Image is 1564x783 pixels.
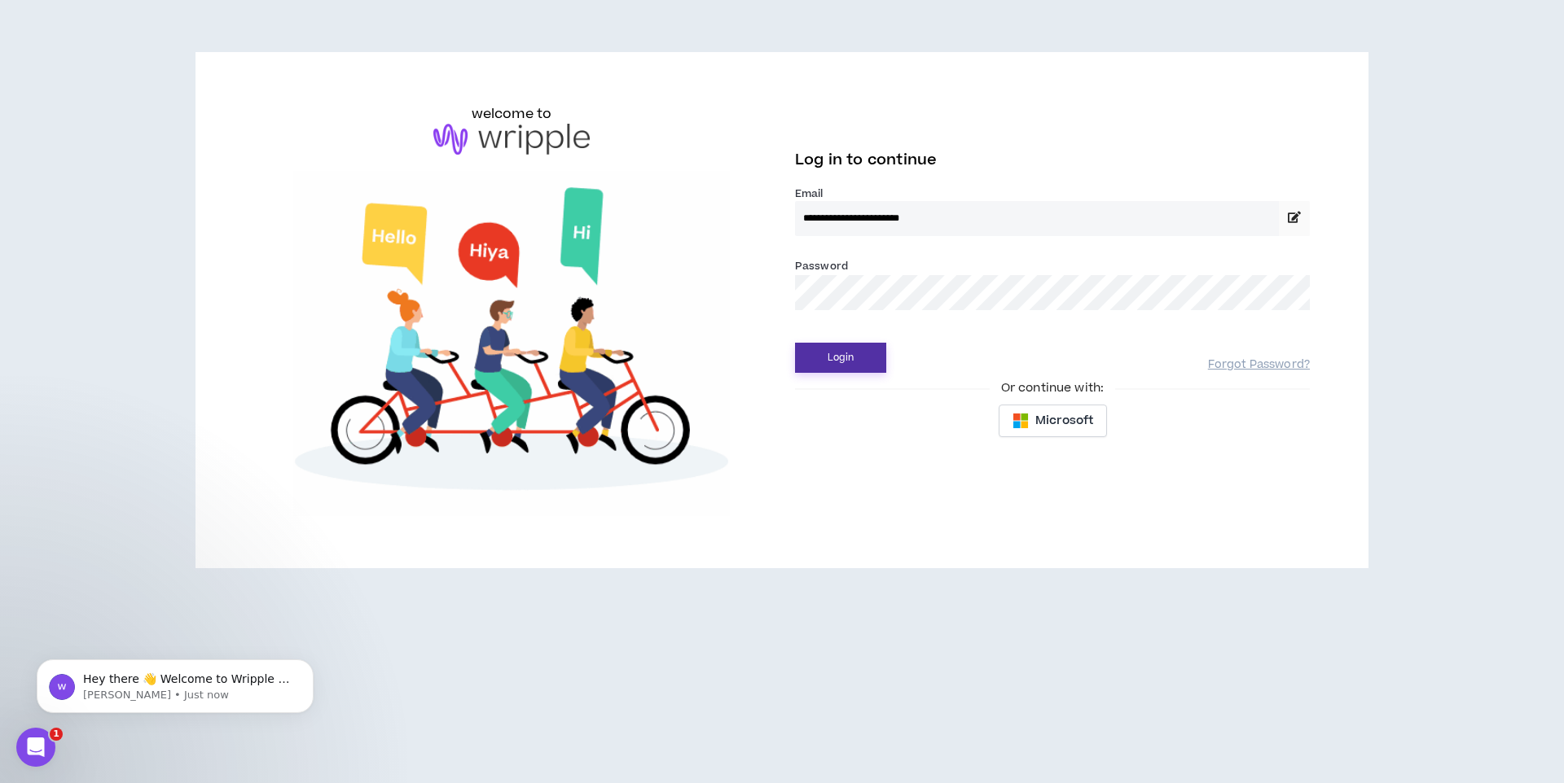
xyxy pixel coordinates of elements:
iframe: Intercom live chat [16,728,55,767]
span: Log in to continue [795,150,937,170]
img: Welcome to Wripple [254,171,769,516]
label: Email [795,186,1310,201]
img: logo-brand.png [433,124,590,155]
iframe: Intercom notifications message [12,625,338,739]
label: Password [795,259,848,273]
h6: welcome to [472,104,552,124]
button: Login [795,343,886,373]
span: 1 [50,728,63,741]
button: Microsoft [999,405,1107,437]
span: Or continue with: [990,379,1115,397]
span: Microsoft [1035,412,1093,430]
a: Forgot Password? [1208,357,1310,373]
